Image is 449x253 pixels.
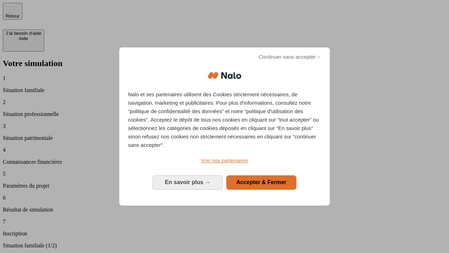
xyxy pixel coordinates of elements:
[259,53,321,61] span: Continuer sans accepter→
[226,175,296,189] button: Accepter & Fermer: Accepter notre traitement des données et fermer
[165,179,210,185] span: En savoir plus →
[119,47,330,205] div: Bienvenue chez Nalo Gestion du consentement
[236,179,286,185] span: Accepter & Fermer
[153,175,223,189] button: En savoir plus: Configurer vos consentements
[128,156,321,165] a: Voir nos partenaires
[201,157,248,163] span: Voir nos partenaires
[208,65,241,86] img: Logo
[128,90,321,149] p: Nalo et ses partenaires utilisent des Cookies strictement nécessaires, de navigation, marketing e...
